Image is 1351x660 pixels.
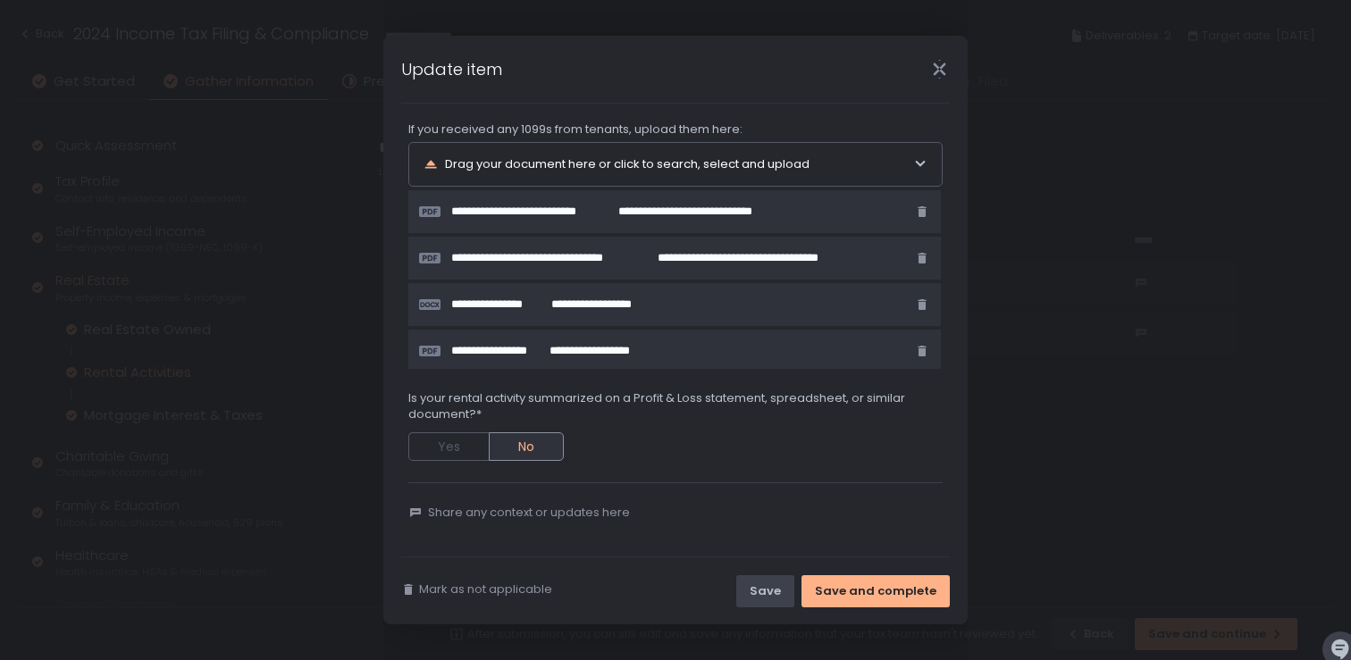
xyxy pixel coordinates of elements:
div: Save and complete [815,583,936,599]
span: Mark as not applicable [419,581,552,597]
button: Yes [408,432,489,461]
span: Is your rental activity summarized on a Profit & Loss statement, spreadsheet, or similar document?* [408,390,943,422]
div: Save [750,583,781,599]
h1: Update item [401,57,502,81]
button: No [489,432,564,461]
div: Close [910,59,968,79]
span: If you received any 1099s from tenants, upload them here: [408,121,743,138]
span: Share any context or updates here [428,505,630,521]
button: Save [736,575,794,607]
button: Mark as not applicable [401,581,552,597]
button: Save and complete [801,575,950,607]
